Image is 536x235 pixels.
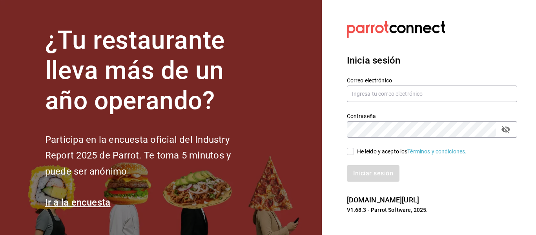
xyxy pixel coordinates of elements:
label: Contraseña [347,113,517,119]
a: [DOMAIN_NAME][URL] [347,196,419,204]
label: Correo electrónico [347,78,517,83]
a: Ir a la encuesta [45,197,111,208]
div: He leído y acepto los [357,148,467,156]
a: Términos y condiciones. [407,148,467,155]
h3: Inicia sesión [347,53,517,67]
p: V1.68.3 - Parrot Software, 2025. [347,206,517,214]
h2: Participa en la encuesta oficial del Industry Report 2025 de Parrot. Te toma 5 minutos y puede se... [45,132,257,180]
input: Ingresa tu correo electrónico [347,86,517,102]
h1: ¿Tu restaurante lleva más de un año operando? [45,26,257,116]
button: passwordField [499,123,512,136]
